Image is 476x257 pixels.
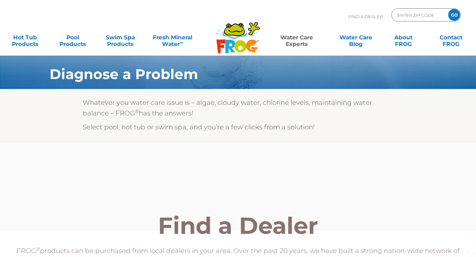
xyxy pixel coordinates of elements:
a: Swim SpaProducts [102,31,139,44]
a: ContactFROG [432,31,469,44]
a: Water CareBlog [337,31,374,44]
a: PoolProducts [54,31,91,44]
input: GO [448,9,460,21]
p: Select pool, hot tub or swim spa, and you’re a few clicks from a solution! [83,122,393,132]
p: Find A Dealer [348,8,383,25]
sup: ® [36,246,40,252]
strong: Diagnose a Problem [50,65,198,83]
a: Hot TubProducts [7,31,44,44]
h2: Find a Dealer [15,214,461,237]
a: Water CareExperts [266,31,327,44]
a: AboutFROG [385,31,422,44]
img: Frog Products Logo [213,13,263,54]
sup: ® [135,108,139,114]
sup: ∞ [180,40,183,45]
p: Whatever you water care issue is – algae, cloudy water, chlorine levels, maintaining water balanc... [83,97,393,118]
a: Fresh MineralWater∞ [149,31,196,44]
